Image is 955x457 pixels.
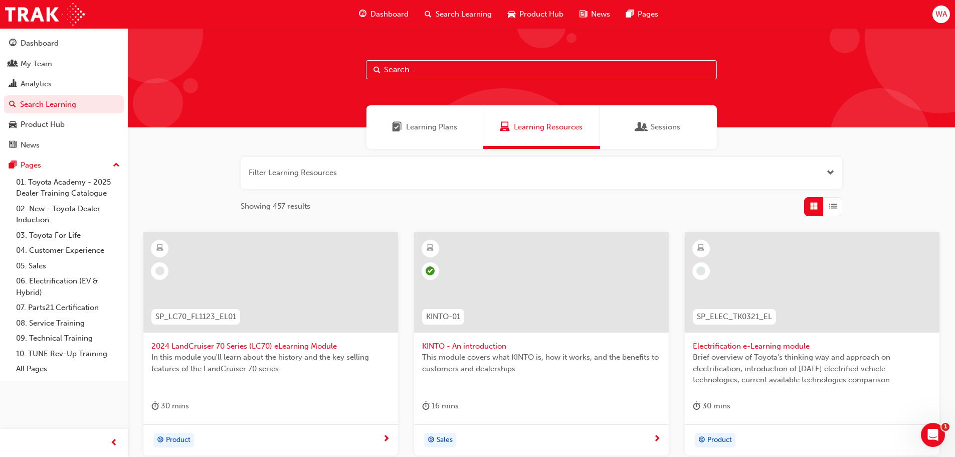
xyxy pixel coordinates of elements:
[638,9,658,20] span: Pages
[157,434,164,447] span: target-icon
[12,201,124,228] a: 02. New - Toyota Dealer Induction
[827,167,834,179] button: Open the filter
[425,8,432,21] span: search-icon
[370,9,409,20] span: Dashboard
[422,352,661,374] span: This module covers what KINTO is, how it works, and the benefits to customers and dealerships.
[4,156,124,175] button: Pages
[12,243,124,258] a: 04. Customer Experience
[366,60,717,79] input: Search...
[9,141,17,150] span: news-icon
[4,55,124,73] a: My Team
[366,105,483,149] a: Learning PlansLearning Plans
[414,232,669,456] a: KINTO-01KINTO - An introductionThis module covers what KINTO is, how it works, and the benefits t...
[113,159,120,172] span: up-icon
[9,161,17,170] span: pages-icon
[151,400,159,412] span: duration-icon
[12,346,124,362] a: 10. TUNE Rev-Up Training
[422,400,459,412] div: 16 mins
[600,105,717,149] a: SessionsSessions
[626,8,634,21] span: pages-icon
[21,78,52,90] div: Analytics
[580,8,587,21] span: news-icon
[151,400,189,412] div: 30 mins
[591,9,610,20] span: News
[21,160,41,171] div: Pages
[12,361,124,377] a: All Pages
[4,32,124,156] button: DashboardMy TeamAnalyticsSearch LearningProduct HubNews
[383,435,390,444] span: next-icon
[437,434,453,446] span: Sales
[653,435,661,444] span: next-icon
[514,121,583,133] span: Learning Resources
[151,341,390,352] span: 2024 LandCruiser 70 Series (LC70) eLearning Module
[155,266,164,275] span: learningRecordVerb_NONE-icon
[693,400,730,412] div: 30 mins
[707,434,732,446] span: Product
[12,258,124,274] a: 05. Sales
[500,4,571,25] a: car-iconProduct Hub
[4,75,124,93] a: Analytics
[696,266,705,275] span: learningRecordVerb_NONE-icon
[810,201,818,212] span: Grid
[12,316,124,331] a: 08. Service Training
[4,115,124,134] a: Product Hub
[483,105,600,149] a: Learning ResourcesLearning Resources
[921,423,945,447] iframe: Intercom live chat
[406,121,457,133] span: Learning Plans
[373,64,380,76] span: Search
[9,120,17,129] span: car-icon
[426,266,435,275] span: learningRecordVerb_PASS-icon
[829,201,837,212] span: List
[422,341,661,352] span: KINTO - An introduction
[637,121,647,133] span: Sessions
[9,39,17,48] span: guage-icon
[508,8,515,21] span: car-icon
[21,119,65,130] div: Product Hub
[426,311,460,323] span: KINTO-01
[241,201,310,212] span: Showing 457 results
[143,232,398,456] a: SP_LC70_FL1123_EL012024 LandCruiser 70 Series (LC70) eLearning ModuleIn this module you'll learn ...
[427,242,434,255] span: learningResourceType_ELEARNING-icon
[351,4,417,25] a: guage-iconDashboard
[697,311,772,323] span: SP_ELEC_TK0321_EL
[12,228,124,243] a: 03. Toyota For Life
[519,9,563,20] span: Product Hub
[9,100,16,109] span: search-icon
[685,232,939,456] a: SP_ELEC_TK0321_ELElectrification e-Learning moduleBrief overview of Toyota’s thinking way and app...
[21,38,59,49] div: Dashboard
[9,80,17,89] span: chart-icon
[693,341,931,352] span: Electrification e-Learning module
[693,400,700,412] span: duration-icon
[156,242,163,255] span: learningResourceType_ELEARNING-icon
[5,3,85,26] img: Trak
[12,273,124,300] a: 06. Electrification (EV & Hybrid)
[618,4,666,25] a: pages-iconPages
[359,8,366,21] span: guage-icon
[4,136,124,155] a: News
[151,352,390,374] span: In this module you'll learn about the history and the key selling features of the LandCruiser 70 ...
[697,242,704,255] span: learningResourceType_ELEARNING-icon
[21,58,52,70] div: My Team
[571,4,618,25] a: news-iconNews
[166,434,190,446] span: Product
[4,95,124,114] a: Search Learning
[4,34,124,53] a: Dashboard
[941,423,949,431] span: 1
[932,6,950,23] button: WA
[21,139,40,151] div: News
[392,121,402,133] span: Learning Plans
[417,4,500,25] a: search-iconSearch Learning
[693,352,931,386] span: Brief overview of Toyota’s thinking way and approach on electrification, introduction of [DATE] e...
[9,60,17,69] span: people-icon
[12,300,124,316] a: 07. Parts21 Certification
[651,121,680,133] span: Sessions
[110,437,118,449] span: prev-icon
[436,9,492,20] span: Search Learning
[155,311,236,323] span: SP_LC70_FL1123_EL01
[500,121,510,133] span: Learning Resources
[422,400,430,412] span: duration-icon
[12,331,124,346] a: 09. Technical Training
